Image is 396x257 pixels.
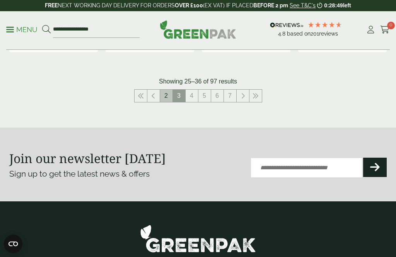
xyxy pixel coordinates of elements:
[224,90,236,102] a: 7
[186,90,198,102] a: 4
[45,2,58,9] strong: FREE
[9,168,179,180] p: Sign up to get the latest news & offers
[175,2,203,9] strong: OVER £100
[343,2,351,9] span: left
[319,31,338,37] span: reviews
[380,26,390,34] i: Cart
[387,22,395,29] span: 0
[6,25,38,34] p: Menu
[287,31,311,37] span: Based on
[159,77,237,86] p: Showing 25–36 of 97 results
[290,2,316,9] a: See T&C's
[270,22,304,28] img: REVIEWS.io
[253,2,288,9] strong: BEFORE 2 pm
[6,25,38,33] a: Menu
[9,150,166,167] strong: Join our newsletter [DATE]
[4,235,22,253] button: Open CMP widget
[198,90,211,102] a: 5
[160,20,236,39] img: GreenPak Supplies
[380,24,390,36] a: 0
[211,90,224,102] a: 6
[140,225,256,253] img: GreenPak Supplies
[160,90,172,102] a: 2
[311,31,319,37] span: 201
[307,21,342,28] div: 4.79 Stars
[173,90,185,102] span: 3
[324,2,343,9] span: 0:28:49
[366,26,376,34] i: My Account
[278,31,287,37] span: 4.8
